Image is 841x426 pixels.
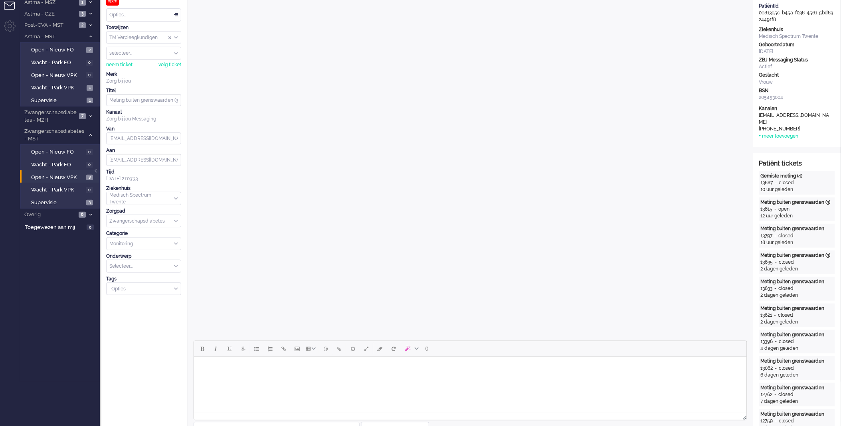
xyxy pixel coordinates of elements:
div: closed [779,233,794,239]
a: Toegewezen aan mij 0 [23,223,100,231]
div: 13887 [761,179,773,186]
div: Onderwerp [106,253,181,260]
div: Meting buiten grenswaarden [761,331,833,338]
div: - [773,259,779,266]
span: Supervisie [31,97,85,105]
div: Meting buiten grenswaarden (3) [761,199,833,206]
div: closed [778,312,794,319]
div: Resize [740,413,747,420]
span: 0 [87,225,94,231]
a: Wacht - Park FO 0 [23,58,99,67]
span: Wacht - Park VPK [31,84,85,92]
div: Assign User [106,47,181,60]
div: Meting buiten grenswaarden [761,358,833,365]
button: Reset content [387,342,400,355]
div: closed [779,259,794,266]
div: open [779,206,790,213]
span: 3 [86,200,93,206]
div: - [773,391,779,398]
span: Supervisie [31,199,84,207]
span: Wacht - Park VPK [31,186,84,194]
a: Open - Nieuw VPK 3 [23,173,99,181]
button: Delay message [346,342,360,355]
span: 1 [87,98,93,104]
div: 13633 [761,285,773,292]
a: Supervisie 1 [23,96,99,105]
div: 13396 [761,338,773,345]
span: Zwangerschapsdiabetes - MZH [23,109,77,124]
span: 7 [79,113,86,119]
div: [DATE] [759,48,835,55]
button: Underline [223,342,236,355]
div: 13062 [761,365,773,372]
div: 0e813c5c-b45a-f038-4561-5bd8324491f8 [753,3,841,23]
span: 0 [86,60,93,66]
div: Categorie [106,230,181,237]
button: AI [400,342,422,355]
div: - [773,338,779,345]
a: Wacht - Park VPK 1 [23,83,99,92]
div: closed [779,365,794,372]
div: - [773,179,779,186]
button: Add attachment [332,342,346,355]
div: - [773,365,779,372]
li: Tickets menu [4,2,22,20]
div: Zorgpad [106,208,181,215]
div: 12759 [761,418,773,424]
span: Open - Nieuw VPK [31,174,84,181]
button: 0 [422,342,432,355]
a: Wacht - Park VPK 0 [23,185,99,194]
div: closed [779,179,794,186]
div: Merk [106,71,181,78]
div: Zorg bij jou [106,78,181,85]
div: Kanaal [106,109,181,116]
span: Astma - CZE [23,10,77,18]
div: 18 uur geleden [761,239,833,246]
div: 12 uur geleden [761,213,833,219]
span: Wacht - Park FO [31,59,84,67]
span: 2 [86,47,93,53]
div: [PHONE_NUMBER] [759,126,831,132]
div: Zorg bij jou Messaging [106,116,181,122]
a: Open - Nieuw VPK 0 [23,71,99,79]
button: Strikethrough [236,342,250,355]
span: 2 [79,22,86,28]
div: - [773,285,779,292]
div: - [773,418,779,424]
span: 0 [86,162,93,168]
div: closed [779,418,794,424]
div: 12762 [761,391,773,398]
div: Ziekenhuis [106,185,181,192]
div: - [772,312,778,319]
button: Insert/edit link [277,342,291,355]
div: Van [106,126,181,132]
div: 2 dagen geleden [761,266,833,272]
div: 10 uur geleden [761,186,833,193]
div: - [773,206,779,213]
div: [EMAIL_ADDRESS][DOMAIN_NAME] [759,112,831,126]
span: 3 [86,175,93,181]
div: Assign Group [106,31,181,44]
div: closed [779,338,794,345]
span: Open - Nieuw VPK [31,72,84,79]
div: Ziekenhuis [759,26,835,33]
div: 4 dagen geleden [761,345,833,352]
div: 7 dagen geleden [761,398,833,405]
div: Aan [106,147,181,154]
button: Table [304,342,319,355]
div: volg ticket [158,61,181,68]
div: 13797 [761,233,773,239]
div: Tijd [106,169,181,176]
div: Meting buiten grenswaarden [761,225,833,232]
span: 0 [86,187,93,193]
span: Open - Nieuw FO [31,46,84,54]
div: Meting buiten grenswaarden [761,385,833,391]
span: Wacht - Park FO [31,161,84,169]
span: Post-CVA - MST [23,22,77,29]
a: Open - Nieuw FO 0 [23,147,99,156]
span: 0 [86,149,93,155]
div: 13621 [761,312,772,319]
div: BSN [759,87,835,94]
button: Numbered list [263,342,277,355]
div: Vrouw [759,79,835,86]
